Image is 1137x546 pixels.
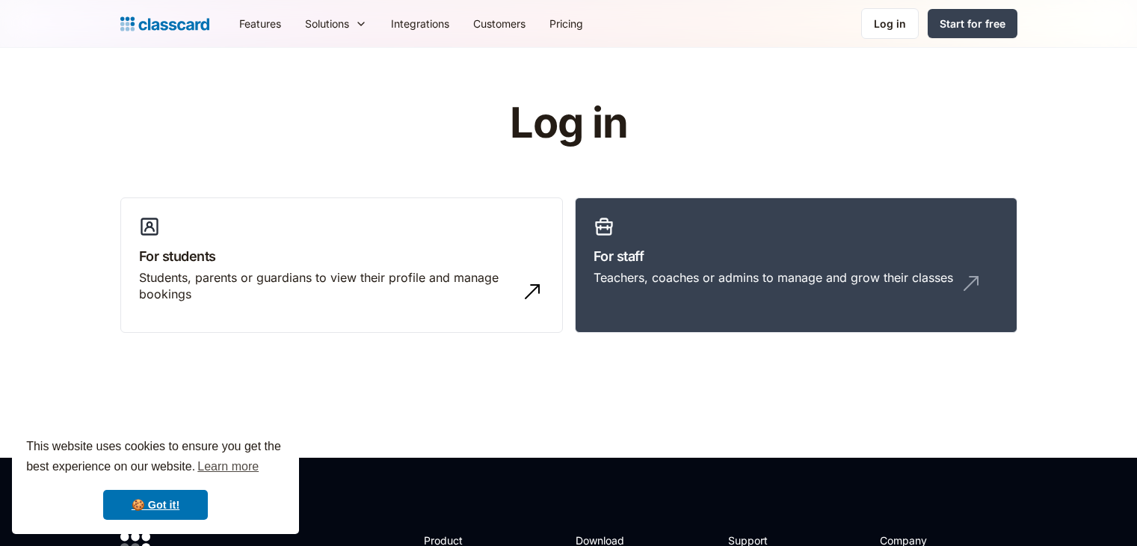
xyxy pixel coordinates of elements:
a: For studentsStudents, parents or guardians to view their profile and manage bookings [120,197,563,334]
a: Logo [120,13,209,34]
a: learn more about cookies [195,455,261,478]
span: This website uses cookies to ensure you get the best experience on our website. [26,438,285,478]
a: Start for free [928,9,1017,38]
a: For staffTeachers, coaches or admins to manage and grow their classes [575,197,1017,334]
div: Solutions [293,7,379,40]
a: dismiss cookie message [103,490,208,520]
a: Customers [461,7,537,40]
a: Integrations [379,7,461,40]
a: Features [227,7,293,40]
a: Log in [861,8,919,39]
a: Pricing [537,7,595,40]
div: Students, parents or guardians to view their profile and manage bookings [139,269,514,303]
h1: Log in [331,100,806,147]
div: Teachers, coaches or admins to manage and grow their classes [594,269,953,286]
div: Start for free [940,16,1005,31]
div: cookieconsent [12,423,299,534]
div: Solutions [305,16,349,31]
h3: For students [139,246,544,266]
h3: For staff [594,246,999,266]
div: Log in [874,16,906,31]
